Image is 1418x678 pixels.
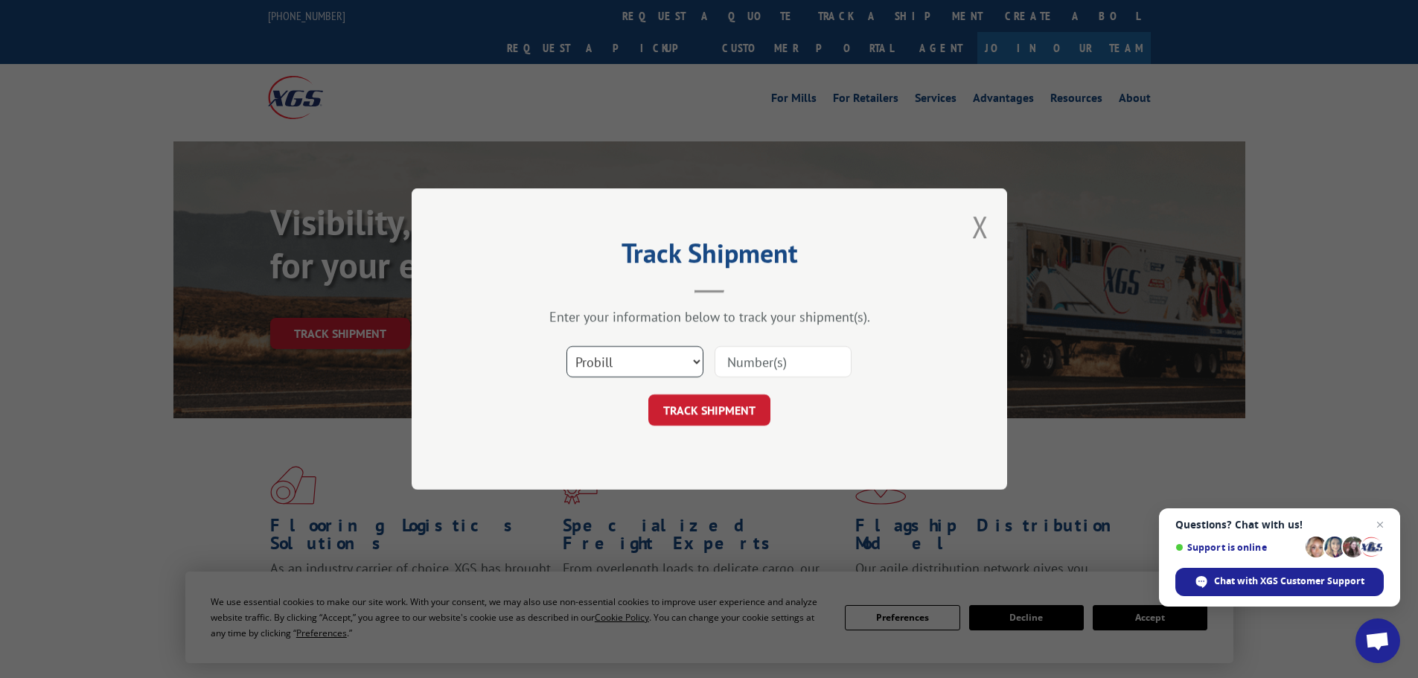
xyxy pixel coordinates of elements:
[1175,542,1300,553] span: Support is online
[486,308,933,325] div: Enter your information below to track your shipment(s).
[1214,575,1364,588] span: Chat with XGS Customer Support
[1355,618,1400,663] div: Open chat
[648,394,770,426] button: TRACK SHIPMENT
[715,346,852,377] input: Number(s)
[486,243,933,271] h2: Track Shipment
[1371,516,1389,534] span: Close chat
[1175,568,1384,596] div: Chat with XGS Customer Support
[972,207,989,246] button: Close modal
[1175,519,1384,531] span: Questions? Chat with us!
